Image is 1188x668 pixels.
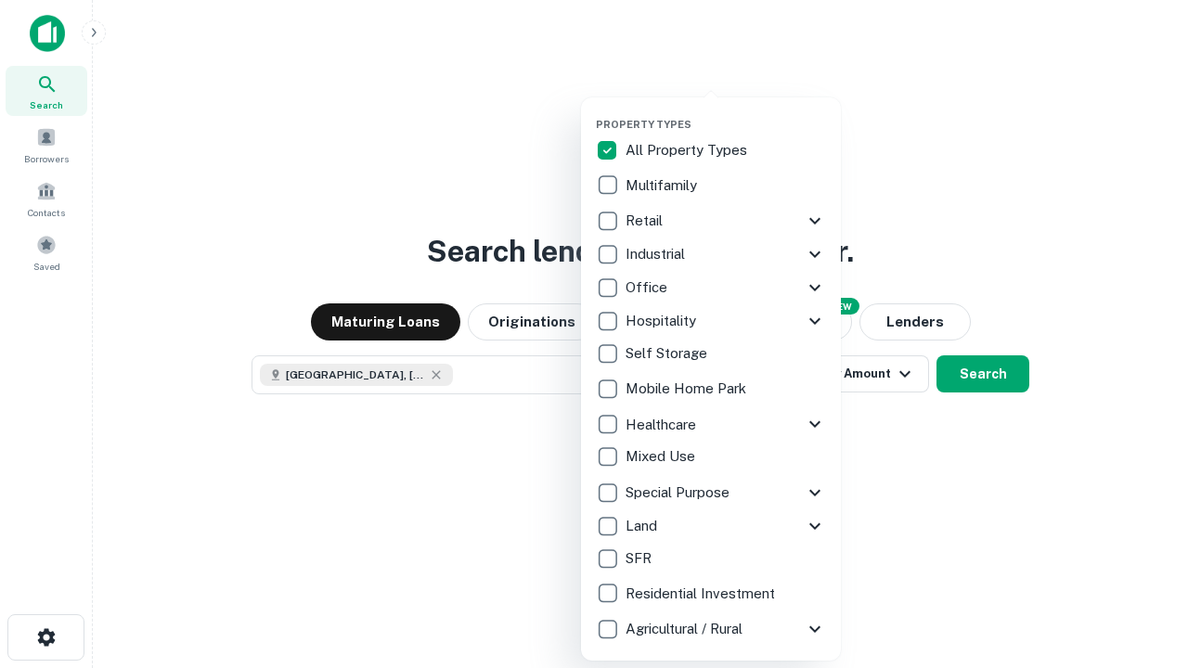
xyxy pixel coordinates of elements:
div: Hospitality [596,304,826,338]
span: Property Types [596,119,691,130]
p: Self Storage [626,342,711,365]
p: All Property Types [626,139,751,161]
p: Residential Investment [626,583,779,605]
div: Retail [596,204,826,238]
p: Hospitality [626,310,700,332]
p: Healthcare [626,414,700,436]
p: Retail [626,210,666,232]
div: Industrial [596,238,826,271]
p: Office [626,276,671,299]
p: Special Purpose [626,482,733,504]
p: SFR [626,547,655,570]
p: Mobile Home Park [626,378,750,400]
div: Agricultural / Rural [596,612,826,646]
p: Agricultural / Rural [626,618,746,640]
p: Mixed Use [626,445,699,468]
div: Office [596,271,826,304]
div: Healthcare [596,407,826,441]
p: Multifamily [626,174,701,197]
p: Land [626,515,661,537]
div: Special Purpose [596,476,826,509]
div: Land [596,509,826,543]
iframe: Chat Widget [1095,520,1188,609]
p: Industrial [626,243,689,265]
